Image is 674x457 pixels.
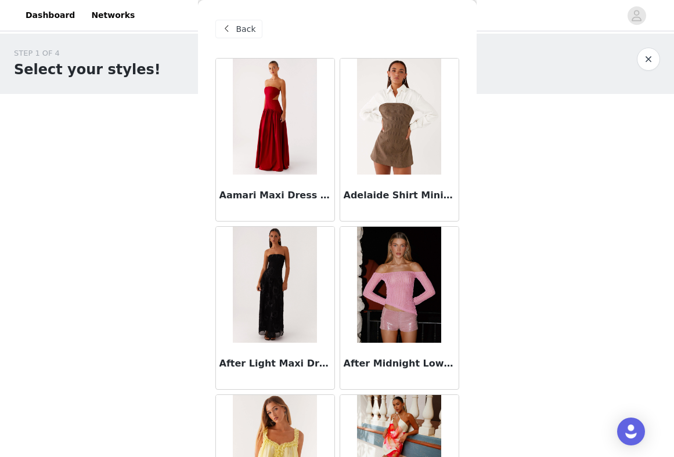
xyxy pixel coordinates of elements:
[357,227,441,343] img: After Midnight Low Rise Sequin Mini Shorts - Pink
[344,357,455,371] h3: After Midnight Low Rise Sequin Mini Shorts - Pink
[219,357,331,371] h3: After Light Maxi Dress - Black
[236,23,256,35] span: Back
[14,48,161,59] div: STEP 1 OF 4
[19,2,82,28] a: Dashboard
[617,418,645,445] div: Open Intercom Messenger
[344,188,455,202] h3: Adelaide Shirt Mini Dress - Brown
[357,59,441,175] img: Adelaide Shirt Mini Dress - Brown
[233,59,317,175] img: Aamari Maxi Dress - Red
[14,59,161,80] h1: Select your styles!
[233,227,317,343] img: After Light Maxi Dress - Black
[631,6,642,25] div: avatar
[84,2,142,28] a: Networks
[219,188,331,202] h3: Aamari Maxi Dress - Red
